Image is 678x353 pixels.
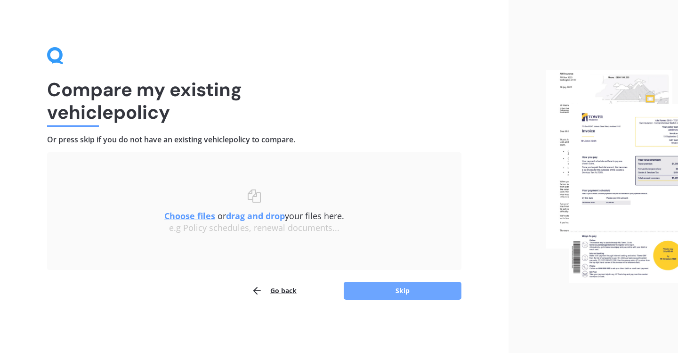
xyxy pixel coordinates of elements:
[164,210,215,222] u: Choose files
[344,282,461,300] button: Skip
[47,78,461,123] h1: Compare my existing vehicle policy
[164,210,344,222] span: or your files here.
[546,70,678,283] img: files.webp
[47,135,461,145] h4: Or press skip if you do not have an existing vehicle policy to compare.
[66,223,443,233] div: e.g Policy schedules, renewal documents...
[251,281,297,300] button: Go back
[226,210,285,222] b: drag and drop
